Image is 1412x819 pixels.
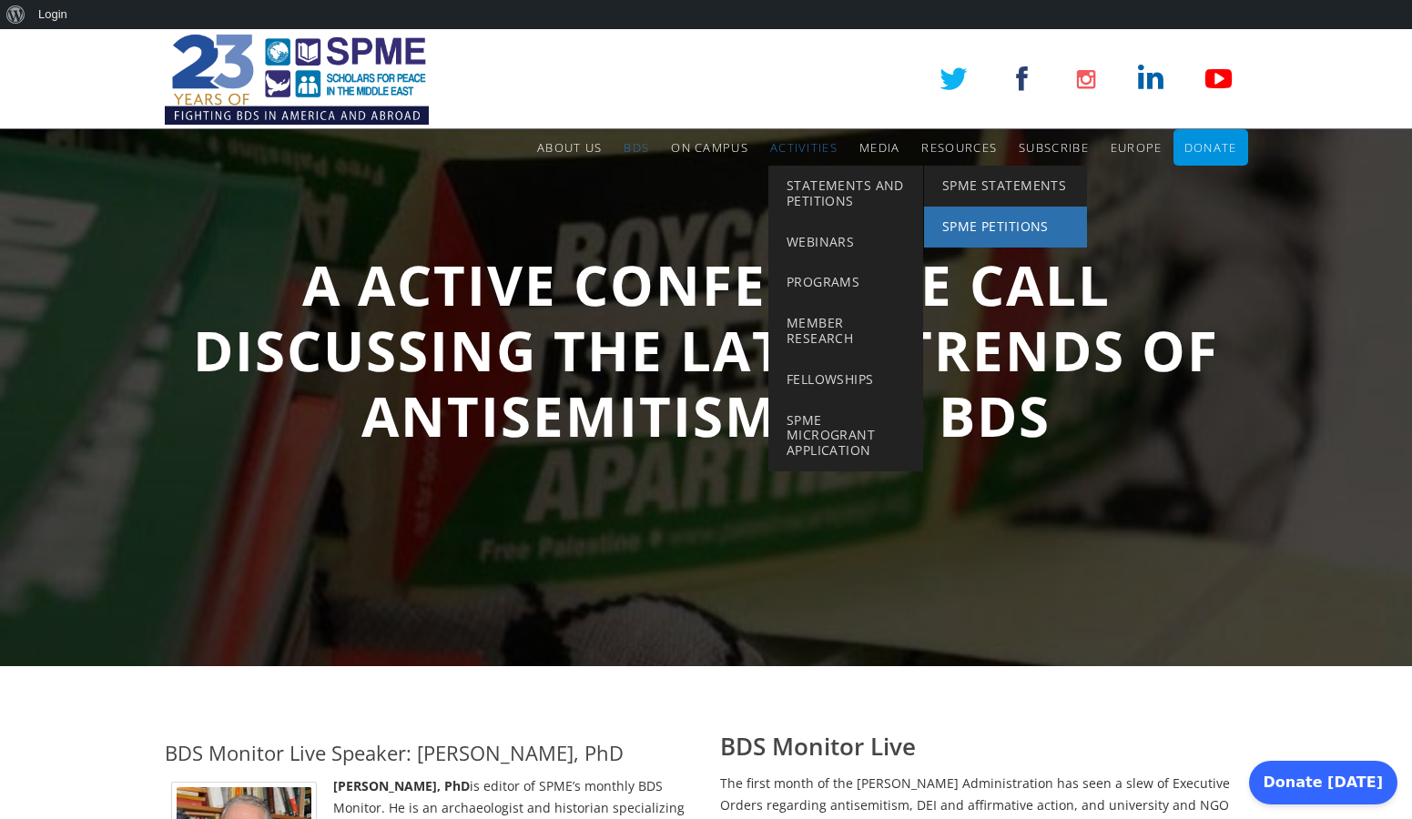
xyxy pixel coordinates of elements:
[671,129,748,166] a: On Campus
[768,166,923,222] a: Statements and Petitions
[1111,129,1163,166] a: Europe
[787,370,874,388] span: Fellowships
[924,207,1087,248] a: SPME Petitions
[921,129,997,166] a: Resources
[768,303,923,359] a: Member Research
[333,777,470,794] strong: [PERSON_NAME], PhD
[1019,139,1089,156] span: Subscribe
[165,739,624,766] span: BDS Monitor Live Speaker: [PERSON_NAME], PhD
[1184,129,1237,166] a: Donate
[921,139,997,156] span: Resources
[942,217,1049,235] span: SPME Petitions
[859,139,900,156] span: Media
[1019,129,1089,166] a: Subscribe
[624,139,649,156] span: BDS
[624,129,649,166] a: BDS
[1111,139,1163,156] span: Europe
[720,730,916,763] span: BDS Monitor Live
[787,233,854,250] span: Webinars
[859,129,900,166] a: Media
[671,139,748,156] span: On Campus
[787,411,875,460] span: SPME Microgrant Application
[787,177,904,209] span: Statements and Petitions
[768,400,923,471] a: SPME Microgrant Application
[165,29,429,129] img: SPME
[1184,139,1237,156] span: Donate
[770,129,838,166] a: Activities
[537,139,602,156] span: About Us
[768,262,923,303] a: Programs
[770,139,838,156] span: Activities
[768,222,923,263] a: Webinars
[537,129,602,166] a: About Us
[787,314,853,347] span: Member Research
[787,273,859,290] span: Programs
[768,359,923,400] a: Fellowships
[924,166,1087,207] a: SPME Statements
[942,177,1066,194] span: SPME Statements
[193,248,1219,453] span: A ACTIVE CONFERENCE CALL DISCUSSING THE LATEST TRENDS OF ANTISEMITISM AND BDS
